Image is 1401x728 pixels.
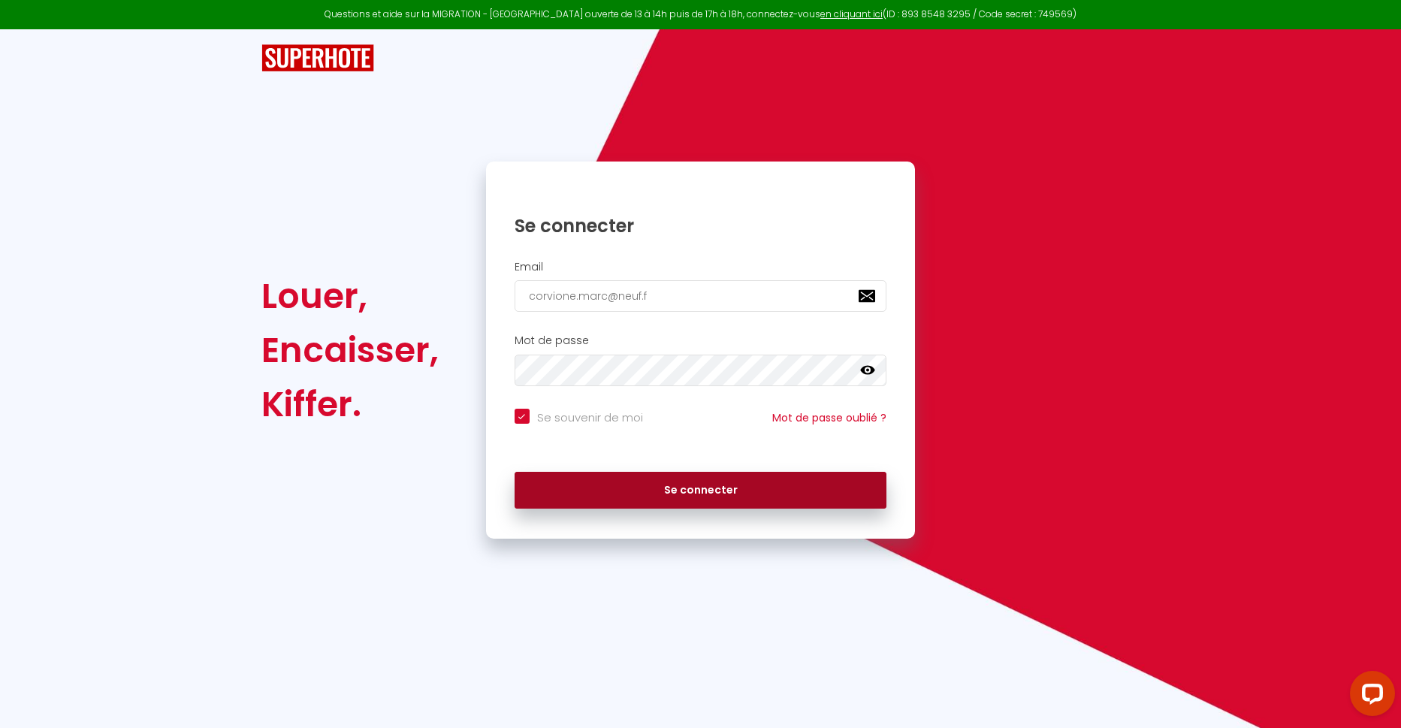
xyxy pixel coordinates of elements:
h2: Mot de passe [515,334,887,347]
div: Kiffer. [261,377,439,431]
img: SuperHote logo [261,44,374,72]
input: Ton Email [515,280,887,312]
iframe: LiveChat chat widget [1338,665,1401,728]
a: en cliquant ici [820,8,883,20]
h1: Se connecter [515,214,887,237]
button: Se connecter [515,472,887,509]
div: Louer, [261,269,439,323]
div: Encaisser, [261,323,439,377]
a: Mot de passe oublié ? [772,410,886,425]
h2: Email [515,261,887,273]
